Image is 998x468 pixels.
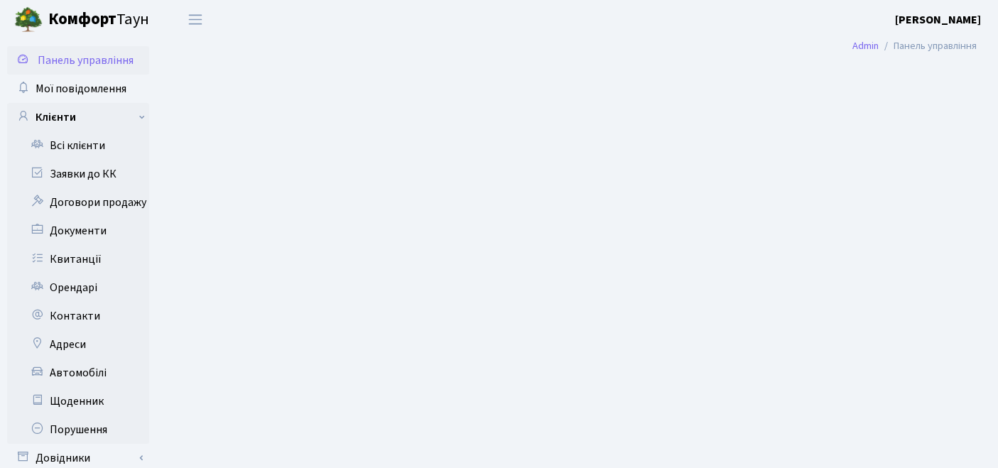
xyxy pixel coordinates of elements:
[7,387,149,415] a: Щоденник
[7,160,149,188] a: Заявки до КК
[7,359,149,387] a: Автомобілі
[831,31,998,61] nav: breadcrumb
[895,12,981,28] b: [PERSON_NAME]
[7,46,149,75] a: Панель управління
[7,273,149,302] a: Орендарі
[7,103,149,131] a: Клієнти
[7,131,149,160] a: Всі клієнти
[48,8,149,32] span: Таун
[852,38,879,53] a: Admin
[7,245,149,273] a: Квитанції
[38,53,134,68] span: Панель управління
[36,81,126,97] span: Мої повідомлення
[895,11,981,28] a: [PERSON_NAME]
[7,330,149,359] a: Адреси
[7,302,149,330] a: Контакти
[14,6,43,34] img: logo.png
[879,38,977,54] li: Панель управління
[178,8,213,31] button: Переключити навігацію
[7,217,149,245] a: Документи
[7,415,149,444] a: Порушення
[7,188,149,217] a: Договори продажу
[7,75,149,103] a: Мої повідомлення
[48,8,116,31] b: Комфорт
